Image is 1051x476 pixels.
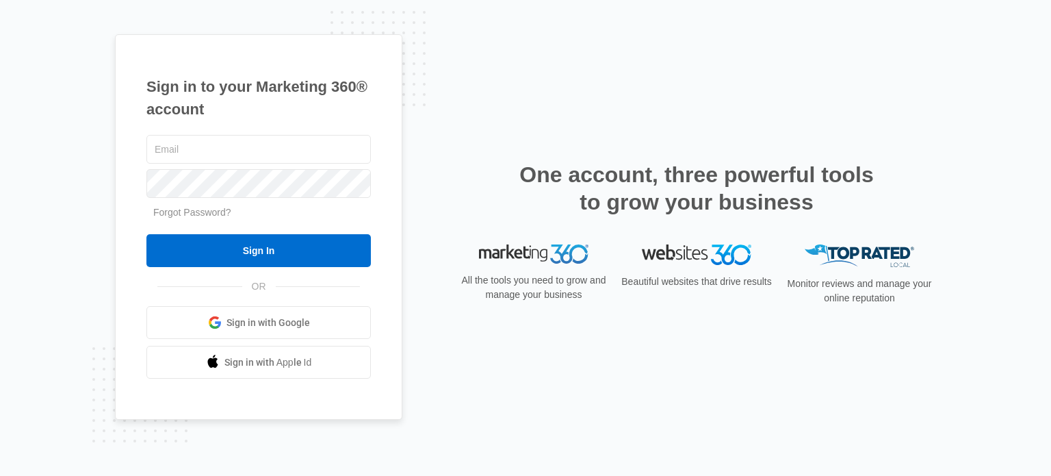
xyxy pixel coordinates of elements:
p: All the tools you need to grow and manage your business [457,273,610,302]
img: Websites 360 [642,245,751,264]
a: Forgot Password? [153,207,231,218]
p: Beautiful websites that drive results [620,275,773,289]
p: Monitor reviews and manage your online reputation [783,277,936,305]
span: OR [242,279,276,294]
a: Sign in with Google [146,306,371,339]
input: Sign In [146,234,371,267]
span: Sign in with Apple Id [224,355,312,370]
img: Marketing 360 [479,245,588,264]
h1: Sign in to your Marketing 360® account [146,75,371,121]
a: Sign in with Apple Id [146,346,371,379]
span: Sign in with Google [226,316,310,330]
input: Email [146,135,371,164]
img: Top Rated Local [805,245,914,267]
h2: One account, three powerful tools to grow your business [515,161,878,216]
